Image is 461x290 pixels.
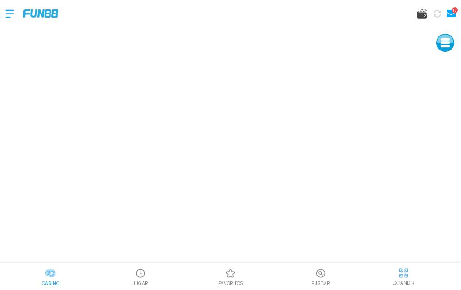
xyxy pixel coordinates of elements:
img: Company Logo [23,9,58,17]
p: Buscar [312,280,330,287]
img: Casino Favoritos [225,268,236,279]
p: Casino [42,280,59,287]
a: Casino FavoritosCasino Favoritosfavoritos [185,267,276,287]
p: favoritos [218,280,243,287]
p: EXPANDIR [393,280,415,286]
img: hide [398,267,409,279]
p: JUGAR [133,280,148,287]
a: Casino JugarCasino JugarJUGAR [95,267,185,287]
a: 13 [444,7,456,20]
button: Buscar [276,267,366,287]
a: CasinoCasinoCasino [5,267,95,287]
img: Casino Jugar [135,268,146,279]
div: 13 [452,7,458,13]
